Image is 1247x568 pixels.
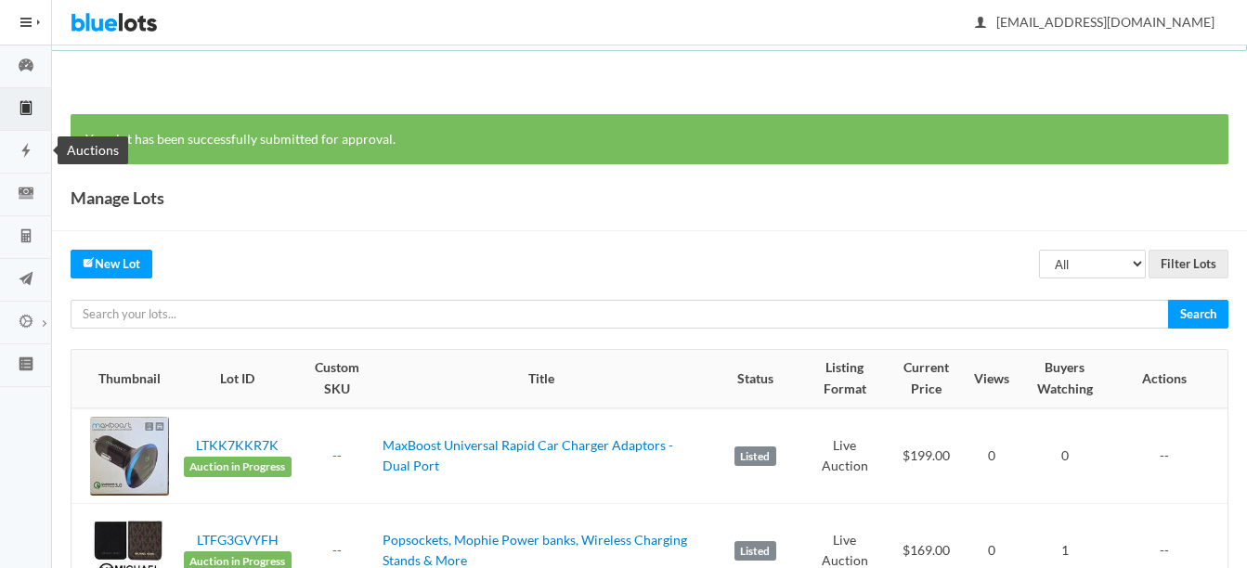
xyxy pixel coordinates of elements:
[71,250,152,278] a: createNew Lot
[708,350,803,407] th: Status
[734,446,776,467] label: Listed
[83,256,95,268] ion-icon: create
[1017,408,1112,504] td: 0
[184,457,292,477] span: Auction in Progress
[71,184,164,212] h1: Manage Lots
[176,350,299,407] th: Lot ID
[1112,350,1228,407] th: Actions
[886,408,967,504] td: $199.00
[197,532,279,548] a: LTFG3GVYFH
[886,350,967,407] th: Current Price
[383,437,673,474] a: MaxBoost Universal Rapid Car Charger Adaptors - Dual Port
[332,542,342,558] a: --
[85,129,1214,150] p: Your lot has been successfully submitted for approval.
[803,350,886,407] th: Listing Format
[375,350,708,407] th: Title
[1168,300,1228,329] input: Search
[967,350,1017,407] th: Views
[58,136,128,164] div: Auctions
[71,300,1169,329] input: Search your lots...
[299,350,375,407] th: Custom SKU
[967,408,1017,504] td: 0
[1112,408,1228,504] td: --
[734,541,776,562] label: Listed
[976,14,1215,30] span: [EMAIL_ADDRESS][DOMAIN_NAME]
[971,15,990,32] ion-icon: person
[71,350,176,407] th: Thumbnail
[1149,250,1228,278] input: Filter Lots
[1017,350,1112,407] th: Buyers Watching
[196,437,279,453] a: LTKK7KKR7K
[803,408,886,504] td: Live Auction
[332,447,342,463] a: --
